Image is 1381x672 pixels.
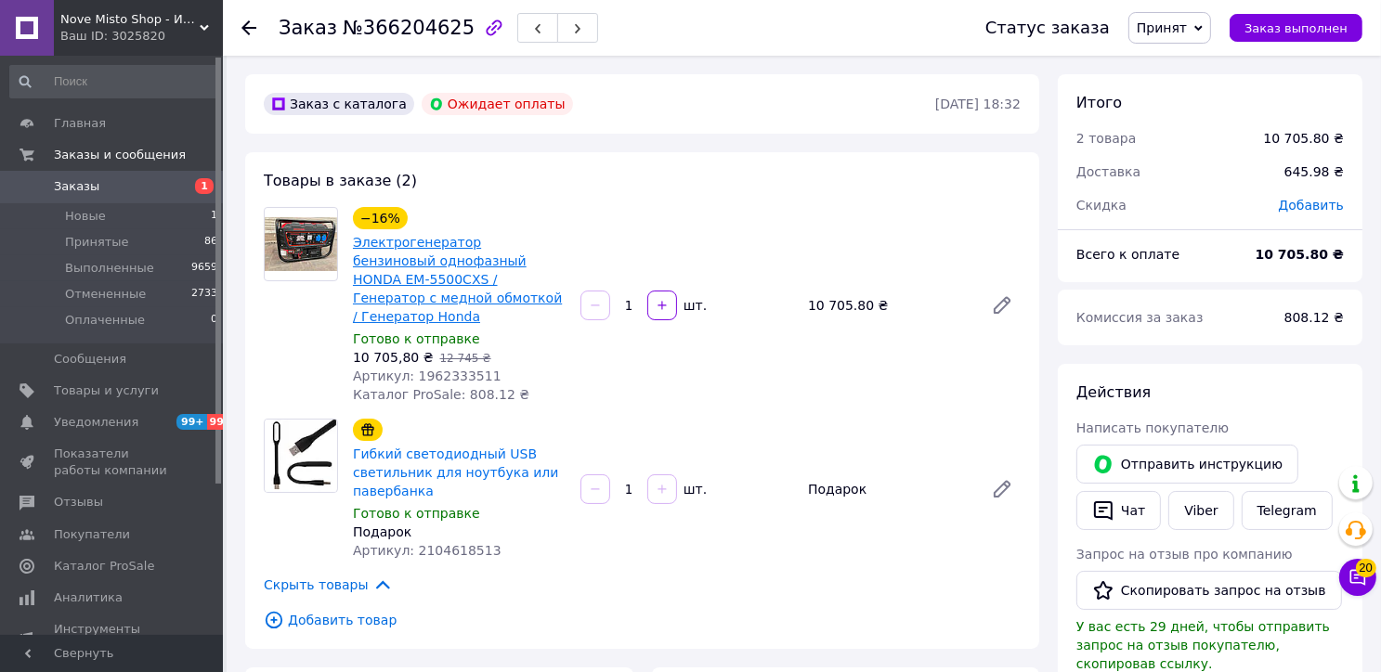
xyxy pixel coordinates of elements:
span: Принят [1137,20,1187,35]
span: 808.12 ₴ [1284,310,1344,325]
span: 0 [211,312,217,329]
img: Гибкий светодиодный USB светильник для ноутбука или павербанка [266,420,336,492]
div: 645.98 ₴ [1273,151,1355,192]
div: Подарок [353,523,566,541]
span: Артикул: 1962333511 [353,368,502,383]
span: Заказ выполнен [1244,21,1348,35]
img: Электрогенератор бензиновый однофазный HONDA EM-5500CXS / Генератор с медной обмоткой / Генератор... [265,217,337,272]
span: Действия [1076,383,1151,401]
span: Написать покупателю [1076,420,1229,435]
time: [DATE] 18:32 [935,97,1021,111]
span: Заказы [54,178,99,195]
span: Заказы и сообщения [54,147,186,163]
span: Добавить [1279,198,1344,213]
span: Товары и услуги [54,382,159,399]
span: Выполненные [65,260,154,277]
div: Заказ с каталога [264,93,414,115]
span: Скрыть товары [264,575,393,595]
a: Редактировать [984,287,1021,324]
span: Товары в заказе (2) [264,172,417,189]
span: Nove Misto Shop - Интернет магазин товаров для дома [60,11,200,28]
div: −16% [353,207,408,229]
button: Заказ выполнен [1230,14,1362,42]
a: Редактировать [984,471,1021,508]
div: Ваш ID: 3025820 [60,28,223,45]
button: Чат с покупателем20 [1339,559,1376,596]
span: У вас есть 29 дней, чтобы отправить запрос на отзыв покупателю, скопировав ссылку. [1076,619,1330,671]
b: 10 705.80 ₴ [1256,247,1344,262]
span: Готово к отправке [353,506,480,521]
div: 10 705.80 ₴ [1263,129,1344,148]
span: 1 [195,178,214,194]
button: Скопировать запрос на отзыв [1076,571,1342,610]
span: Принятые [65,234,129,251]
div: 10 705.80 ₴ [801,292,976,318]
span: Всего к оплате [1076,247,1179,262]
span: Отмененные [65,286,146,303]
span: Добавить товар [264,610,1021,630]
div: Статус заказа [985,19,1110,37]
span: Показатели работы компании [54,446,172,479]
span: 2 товара [1076,131,1136,146]
span: 12 745 ₴ [440,352,491,365]
span: Отзывы [54,494,103,510]
span: Уведомления [54,414,138,431]
span: Аналитика [54,589,123,606]
span: 99+ [207,414,238,430]
span: Главная [54,115,106,132]
span: Итого [1076,94,1122,111]
span: 86 [204,234,217,251]
span: Сообщения [54,351,126,368]
a: Электрогенератор бензиновый однофазный HONDA EM-5500CXS / Генератор с медной обмоткой / Генератор... [353,235,562,324]
span: Комиссия за заказ [1076,310,1204,325]
span: 1 [211,208,217,225]
span: Каталог ProSale [54,558,154,575]
span: Артикул: 2104618513 [353,543,502,558]
div: шт. [679,480,709,498]
a: Viber [1168,491,1233,530]
span: 10 705,80 ₴ [353,350,434,365]
div: Подарок [801,476,976,502]
div: шт. [679,296,709,315]
a: Гибкий светодиодный USB светильник для ноутбука или павербанка [353,446,558,498]
span: Готово к отправке [353,331,480,346]
a: Telegram [1242,491,1333,530]
span: Оплаченные [65,312,145,329]
button: Отправить инструкцию [1076,445,1298,484]
span: Инструменты вебмастера и SEO [54,621,172,654]
span: 20 [1356,559,1376,577]
span: 9659 [191,260,217,277]
span: 99+ [176,414,207,430]
button: Чат [1076,491,1161,530]
span: Новые [65,208,106,225]
span: Скидка [1076,198,1127,213]
span: Доставка [1076,164,1140,179]
span: Запрос на отзыв про компанию [1076,547,1293,562]
span: Заказ [279,17,337,39]
span: Покупатели [54,526,130,543]
span: Каталог ProSale: 808.12 ₴ [353,387,529,402]
div: Вернуться назад [241,19,256,37]
span: 2733 [191,286,217,303]
input: Поиск [9,65,219,98]
span: №366204625 [343,17,475,39]
div: Ожидает оплаты [422,93,573,115]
